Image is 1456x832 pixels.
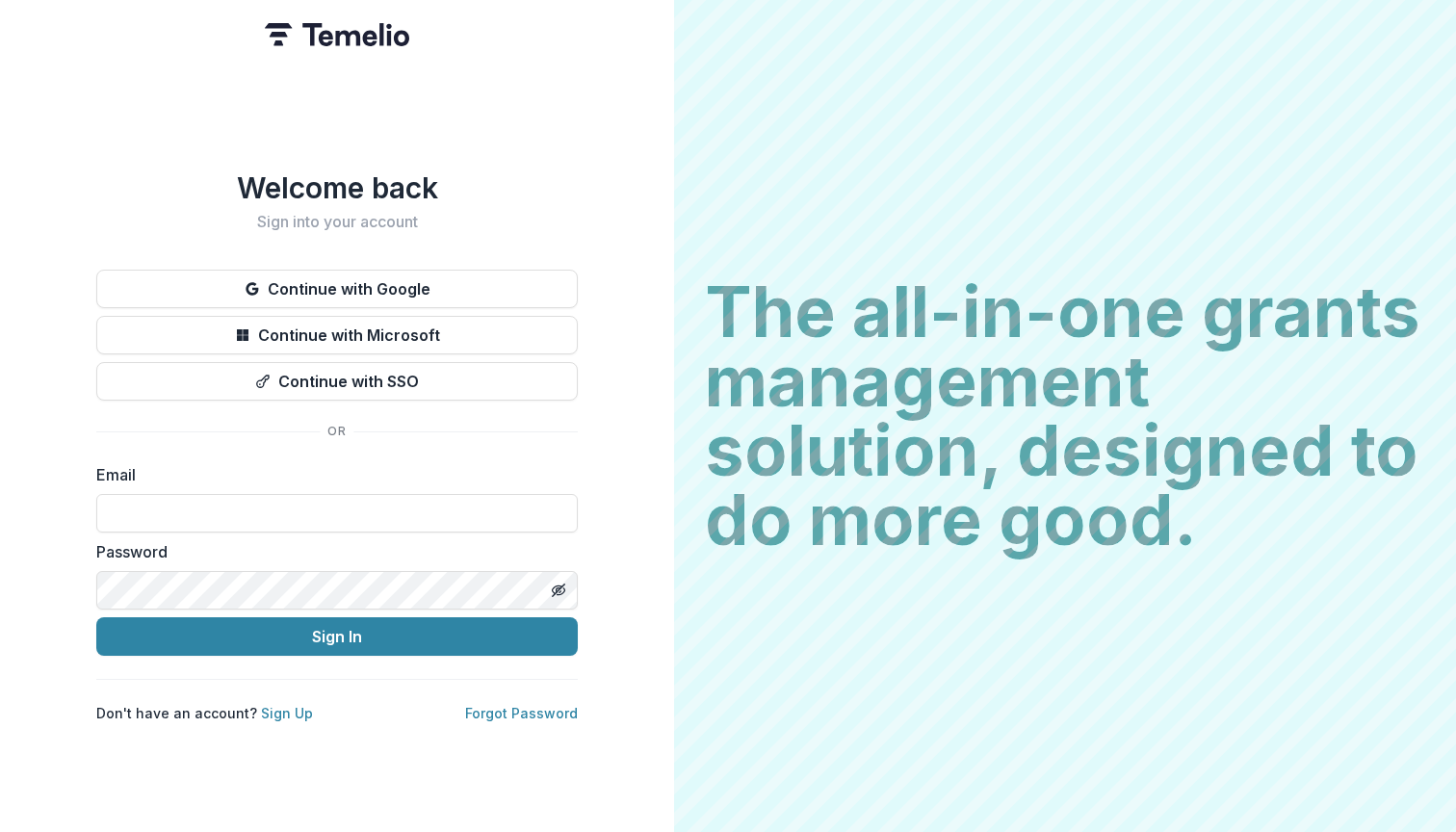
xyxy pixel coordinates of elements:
label: Email [96,463,566,486]
img: Temelio [265,23,409,46]
h2: Sign into your account [96,213,578,231]
h1: Welcome back [96,170,578,205]
p: Don't have an account? [96,703,313,723]
button: Continue with Microsoft [96,316,578,354]
label: Password [96,540,566,563]
button: Continue with Google [96,270,578,308]
button: Continue with SSO [96,362,578,401]
a: Forgot Password [465,705,578,721]
button: Sign In [96,617,578,656]
a: Sign Up [261,705,313,721]
button: Toggle password visibility [543,575,574,606]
